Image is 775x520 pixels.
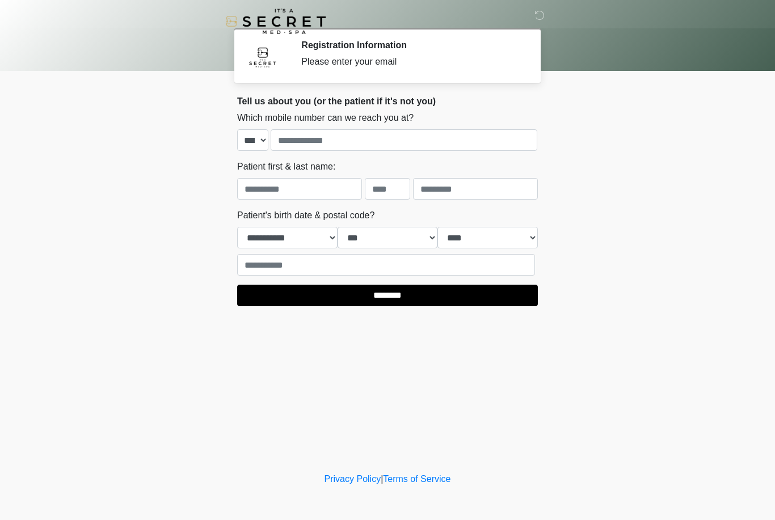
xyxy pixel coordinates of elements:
[237,160,335,174] label: Patient first & last name:
[301,55,521,69] div: Please enter your email
[381,474,383,484] a: |
[226,9,326,34] img: It's A Secret Med Spa Logo
[301,40,521,50] h2: Registration Information
[237,111,414,125] label: Which mobile number can we reach you at?
[237,209,374,222] label: Patient's birth date & postal code?
[237,96,538,107] h2: Tell us about you (or the patient if it's not you)
[383,474,450,484] a: Terms of Service
[325,474,381,484] a: Privacy Policy
[246,40,280,74] img: Agent Avatar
